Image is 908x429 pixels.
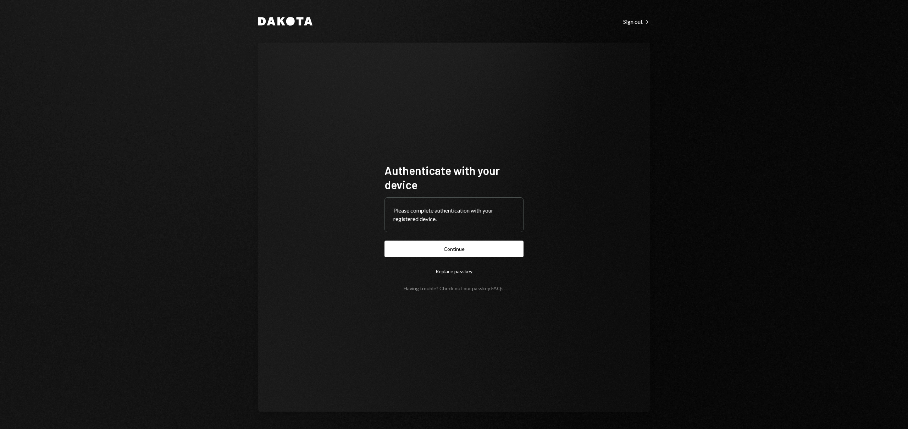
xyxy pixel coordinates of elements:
div: Sign out [623,18,650,25]
a: passkey FAQs [472,285,504,292]
button: Replace passkey [384,263,524,280]
div: Please complete authentication with your registered device. [393,206,515,223]
button: Continue [384,241,524,257]
div: Having trouble? Check out our . [404,285,505,291]
h1: Authenticate with your device [384,163,524,192]
a: Sign out [623,17,650,25]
